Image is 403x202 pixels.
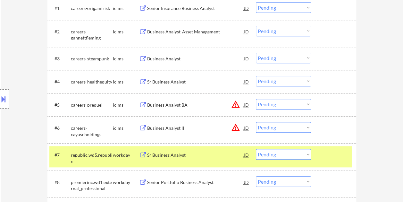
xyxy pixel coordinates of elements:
button: warning_amber [231,123,240,132]
div: careers-gannettfleming [71,29,113,41]
div: Business Analyst BA [147,102,244,108]
div: JD [243,149,250,161]
div: icims [113,5,139,12]
div: premierinc.wd1.external_professional [71,179,113,192]
div: JD [243,176,250,188]
div: Senior Portfolio Business Analyst [147,179,244,186]
div: icims [113,125,139,131]
div: icims [113,102,139,108]
div: Sr Business Analyst [147,152,244,158]
div: icims [113,56,139,62]
div: Business Analyst-Asset Management [147,29,244,35]
div: Business Analyst II [147,125,244,131]
div: #2 [55,29,66,35]
div: #8 [55,179,66,186]
div: JD [243,2,250,14]
div: Sr Business Analyst [147,79,244,85]
div: JD [243,122,250,134]
div: Senior Insurance Business Analyst [147,5,244,12]
button: warning_amber [231,100,240,109]
div: careers-origamirisk [71,5,113,12]
div: icims [113,29,139,35]
div: JD [243,76,250,87]
div: JD [243,99,250,110]
div: Business Analyst [147,56,244,62]
div: icims [113,79,139,85]
div: workday [113,152,139,158]
div: JD [243,53,250,64]
div: JD [243,26,250,37]
div: #1 [55,5,66,12]
div: workday [113,179,139,186]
